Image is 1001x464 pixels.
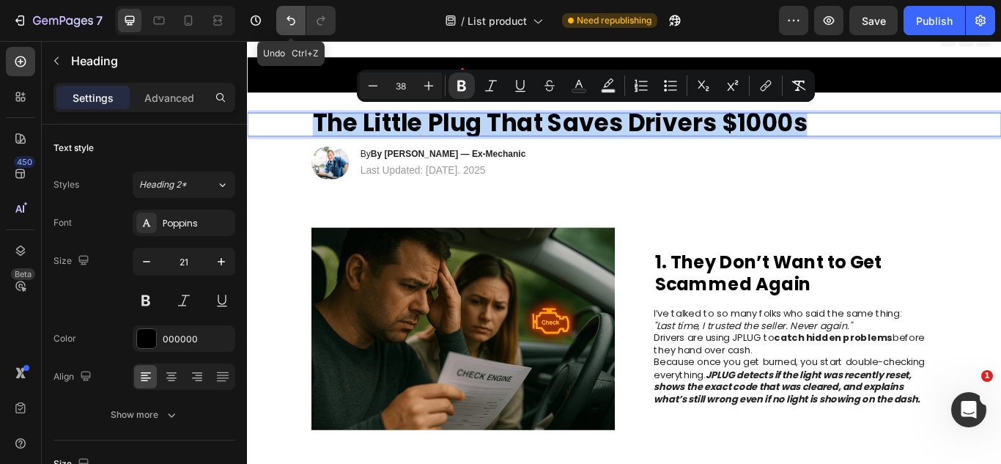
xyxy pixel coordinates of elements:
button: Save [849,6,898,35]
div: Publish [916,13,953,29]
div: Color [53,332,76,345]
strong: The Little Plug That Saves Drivers $1000s [76,76,653,114]
iframe: Intercom live chat [951,392,986,427]
span: Need republishing [577,14,651,27]
button: Heading 2* [133,172,235,198]
span: List product [468,13,527,29]
p: I’ve talked to so many folks who said the same thing: Drivers are using JPLUG to before they hand... [474,310,803,424]
span: 1 [981,370,993,382]
div: Text style [53,141,94,155]
p: 7 [96,12,103,29]
div: Poppins [163,217,232,230]
button: Show more [53,402,235,428]
span: / [461,13,465,29]
div: Editor contextual toolbar [357,70,815,102]
i: "Last time, I trusted the seller. Never again." [474,324,705,339]
div: Styles [53,178,79,191]
div: 450 [14,156,35,168]
div: Font [53,216,72,229]
div: Size [53,251,92,271]
h2: By [130,123,326,139]
p: Last Updated: [DATE]. 2025 [132,144,325,159]
strong: JPLUG detects if the light was recently reset, shows the exact code that was cleared, and explain... [474,381,785,425]
span: Save [862,15,886,27]
p: Advanced [144,90,194,106]
p: Heading [71,52,229,70]
div: Beta [11,268,35,280]
strong: By [PERSON_NAME] — Ex-Mechanic [144,125,325,137]
div: Undo/Redo [276,6,336,35]
img: gempages_573997155069461355-717f1cfc-283e-49e0-b898-5d14d780c172.jpg [75,123,119,161]
div: Align [53,367,95,387]
iframe: Design area [247,41,1001,464]
h1: Rich Text Editor. Editing area: main [75,84,805,111]
button: Publish [904,6,965,35]
strong: catch hidden problems [614,338,753,353]
div: Show more [111,408,179,422]
div: 000000 [163,333,232,346]
strong: 1. They Don’t Want to Get Scammed Again [476,244,740,298]
span: Heading 2* [139,178,187,191]
p: Settings [73,90,114,106]
button: 7 [6,6,109,35]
